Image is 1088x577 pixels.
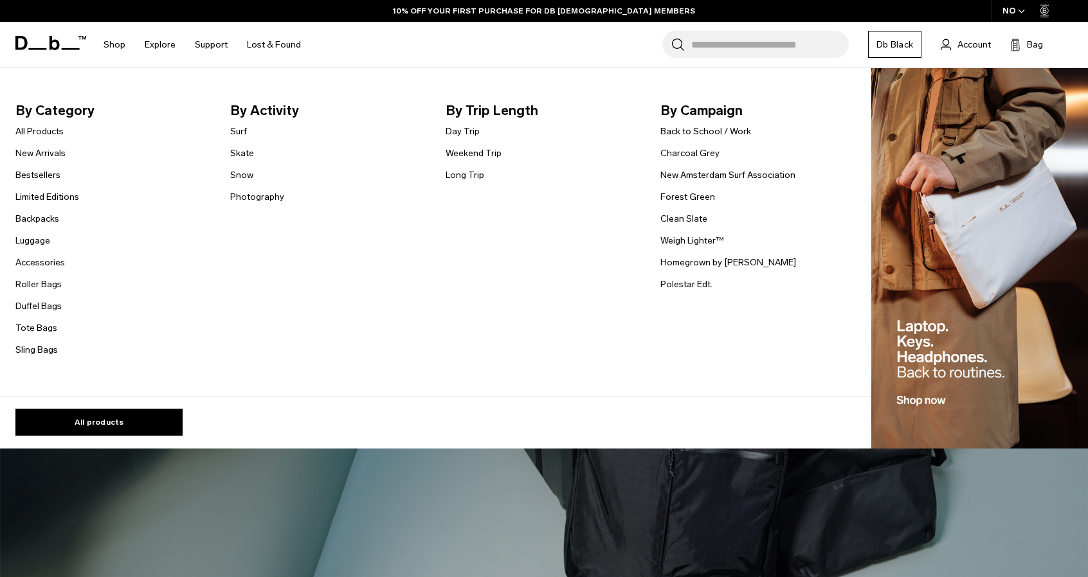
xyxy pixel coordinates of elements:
[15,321,57,335] a: Tote Bags
[15,146,66,160] a: New Arrivals
[145,22,176,67] a: Explore
[230,168,253,182] a: Snow
[941,37,991,52] a: Account
[15,343,58,357] a: Sling Bags
[15,100,210,121] span: By Category
[957,38,991,51] span: Account
[15,299,62,313] a: Duffel Bags
[446,100,640,121] span: By Trip Length
[15,125,64,138] a: All Products
[15,278,62,291] a: Roller Bags
[660,256,796,269] a: Homegrown by [PERSON_NAME]
[15,256,65,269] a: Accessories
[660,168,795,182] a: New Amsterdam Surf Association
[660,146,720,160] a: Charcoal Grey
[230,100,424,121] span: By Activity
[15,409,183,436] a: All products
[94,22,311,67] nav: Main Navigation
[660,234,724,247] a: Weigh Lighter™
[1010,37,1043,52] button: Bag
[15,190,79,204] a: Limited Editions
[660,190,715,204] a: Forest Green
[868,31,921,58] a: Db Black
[195,22,228,67] a: Support
[871,68,1088,449] img: Db
[446,168,484,182] a: Long Trip
[1027,38,1043,51] span: Bag
[15,234,50,247] a: Luggage
[15,168,60,182] a: Bestsellers
[104,22,125,67] a: Shop
[446,146,502,160] a: Weekend Trip
[230,146,254,160] a: Skate
[230,190,284,204] a: Photography
[247,22,301,67] a: Lost & Found
[660,100,855,121] span: By Campaign
[230,125,247,138] a: Surf
[15,212,59,226] a: Backpacks
[660,212,707,226] a: Clean Slate
[393,5,695,17] a: 10% OFF YOUR FIRST PURCHASE FOR DB [DEMOGRAPHIC_DATA] MEMBERS
[660,125,751,138] a: Back to School / Work
[660,278,712,291] a: Polestar Edt.
[446,125,480,138] a: Day Trip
